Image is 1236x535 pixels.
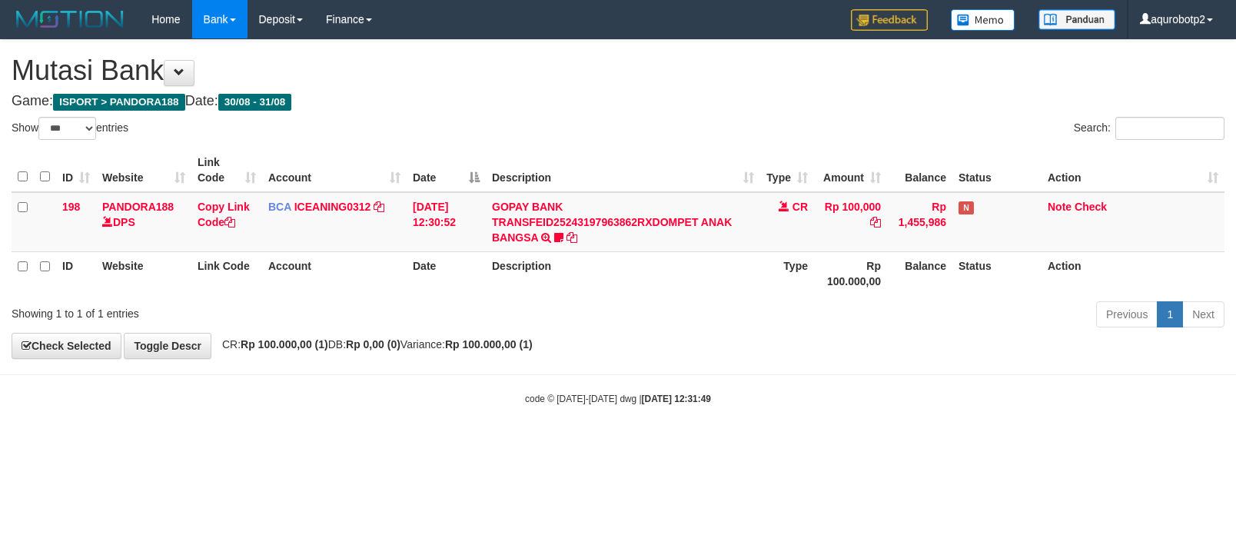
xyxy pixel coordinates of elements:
th: Description: activate to sort column ascending [486,148,760,192]
img: MOTION_logo.png [12,8,128,31]
th: Website: activate to sort column ascending [96,148,191,192]
span: Has Note [959,201,974,214]
a: Copy Rp 100,000 to clipboard [870,216,881,228]
th: Account: activate to sort column ascending [262,148,407,192]
th: Amount: activate to sort column ascending [814,148,887,192]
th: Balance [887,148,952,192]
a: Copy ICEANING0312 to clipboard [374,201,384,213]
label: Search: [1074,117,1224,140]
a: Next [1182,301,1224,327]
a: 1 [1157,301,1183,327]
a: Toggle Descr [124,333,211,359]
th: ID [56,251,96,295]
td: [DATE] 12:30:52 [407,192,486,252]
th: Status [952,148,1042,192]
select: Showentries [38,117,96,140]
a: Check Selected [12,333,121,359]
th: Date: activate to sort column descending [407,148,486,192]
a: Copy Link Code [198,201,250,228]
th: Type: activate to sort column ascending [760,148,814,192]
td: DPS [96,192,191,252]
span: ISPORT > PANDORA188 [53,94,185,111]
a: PANDORA188 [102,201,174,213]
span: 198 [62,201,80,213]
th: Type [760,251,814,295]
img: panduan.png [1038,9,1115,30]
a: GOPAY BANK TRANSFEID25243197963862RXDOMPET ANAK BANGSA [492,201,732,244]
input: Search: [1115,117,1224,140]
strong: Rp 0,00 (0) [346,338,400,351]
span: CR: DB: Variance: [214,338,533,351]
th: Description [486,251,760,295]
a: Copy GOPAY BANK TRANSFEID25243197963862RXDOMPET ANAK BANGSA to clipboard [566,231,577,244]
span: BCA [268,201,291,213]
strong: Rp 100.000,00 (1) [241,338,328,351]
a: Previous [1096,301,1158,327]
span: CR [792,201,808,213]
th: Date [407,251,486,295]
h4: Game: Date: [12,94,1224,109]
div: Showing 1 to 1 of 1 entries [12,300,503,321]
th: Balance [887,251,952,295]
h1: Mutasi Bank [12,55,1224,86]
td: Rp 1,455,986 [887,192,952,252]
th: Link Code: activate to sort column ascending [191,148,262,192]
img: Feedback.jpg [851,9,928,31]
a: Note [1048,201,1072,213]
small: code © [DATE]-[DATE] dwg | [525,394,711,404]
th: Action [1042,251,1224,295]
th: Website [96,251,191,295]
th: Status [952,251,1042,295]
label: Show entries [12,117,128,140]
span: 30/08 - 31/08 [218,94,292,111]
a: ICEANING0312 [294,201,371,213]
th: ID: activate to sort column ascending [56,148,96,192]
a: Check [1075,201,1107,213]
th: Account [262,251,407,295]
img: Button%20Memo.svg [951,9,1015,31]
th: Rp 100.000,00 [814,251,887,295]
strong: Rp 100.000,00 (1) [445,338,533,351]
td: Rp 100,000 [814,192,887,252]
th: Link Code [191,251,262,295]
strong: [DATE] 12:31:49 [642,394,711,404]
th: Action: activate to sort column ascending [1042,148,1224,192]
